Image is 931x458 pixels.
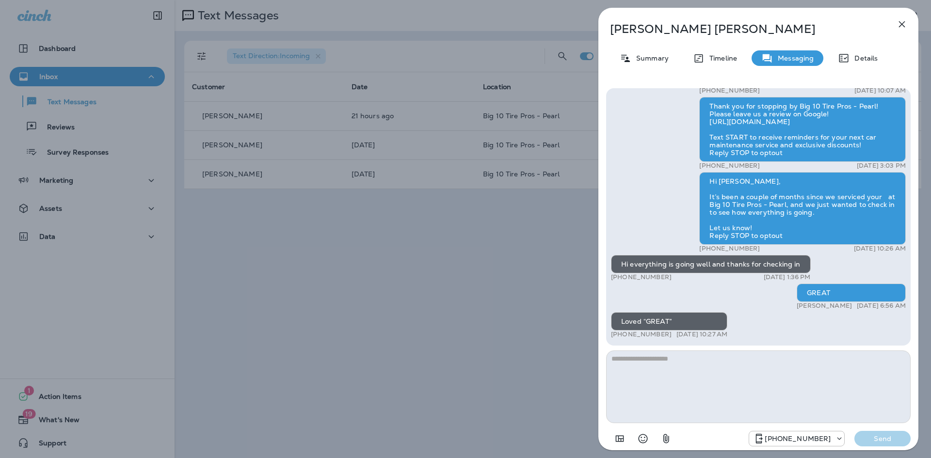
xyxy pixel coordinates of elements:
p: [DATE] 10:27 AM [676,331,727,338]
p: Details [850,54,878,62]
button: Select an emoji [633,429,653,448]
p: [PHONE_NUMBER] [765,435,831,442]
div: Thank you for stopping by Big 10 Tire Pros - Pearl! Please leave us a review on Google! [URL][DOM... [699,97,906,162]
p: [DATE] 10:07 AM [854,87,906,95]
p: [PERSON_NAME] [PERSON_NAME] [610,22,875,36]
p: [PHONE_NUMBER] [699,87,760,95]
p: [PERSON_NAME] [797,302,852,310]
div: Hi [PERSON_NAME], It’s been a couple of months since we serviced your at Big 10 Tire Pros - Pearl... [699,172,906,245]
p: [PHONE_NUMBER] [699,245,760,253]
p: Summary [631,54,669,62]
div: GREAT [797,284,906,302]
p: [DATE] 1:36 PM [764,273,811,281]
p: Timeline [705,54,737,62]
div: Hi everything is going well and thanks for checking in [611,255,811,273]
div: +1 (601) 647-4599 [749,433,844,444]
button: Add in a premade template [610,429,629,448]
p: [DATE] 6:56 AM [857,302,906,310]
p: [PHONE_NUMBER] [699,162,760,170]
p: [DATE] 10:26 AM [854,245,906,253]
p: [DATE] 3:03 PM [857,162,906,170]
p: Messaging [773,54,814,62]
div: Loved “GREAT” [611,312,727,331]
p: [PHONE_NUMBER] [611,273,672,281]
p: [PHONE_NUMBER] [611,331,672,338]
